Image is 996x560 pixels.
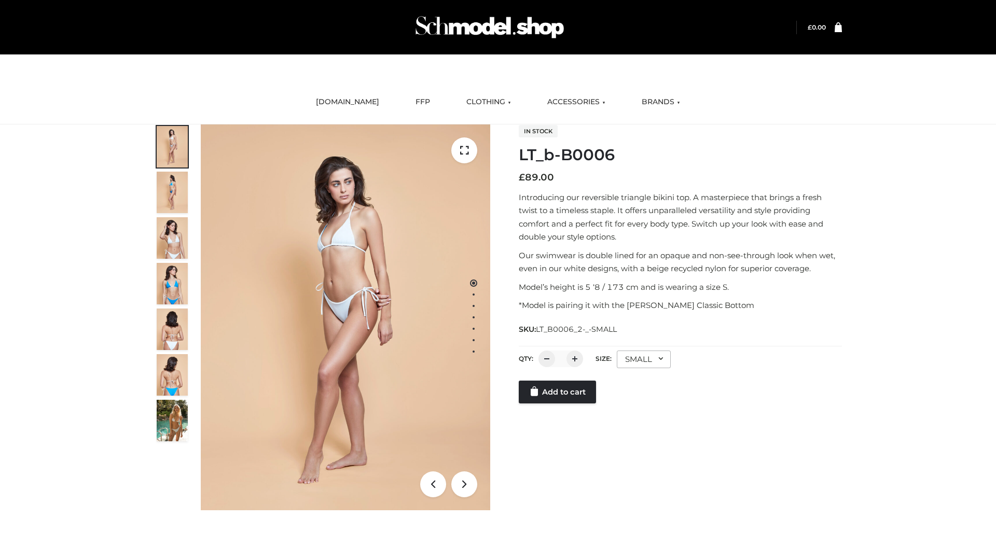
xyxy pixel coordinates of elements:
h1: LT_b-B0006 [519,146,842,164]
a: Add to cart [519,381,596,403]
span: £ [519,172,525,183]
a: £0.00 [808,23,826,31]
label: QTY: [519,355,533,362]
label: Size: [596,355,612,362]
img: ArielClassicBikiniTop_CloudNine_AzureSky_OW114ECO_4-scaled.jpg [157,263,188,304]
p: Model’s height is 5 ‘8 / 173 cm and is wearing a size S. [519,281,842,294]
a: FFP [408,91,438,114]
a: CLOTHING [459,91,519,114]
div: SMALL [617,351,671,368]
span: LT_B0006_2-_-SMALL [536,325,617,334]
p: Our swimwear is double lined for an opaque and non-see-through look when wet, even in our white d... [519,249,842,275]
bdi: 0.00 [808,23,826,31]
img: ArielClassicBikiniTop_CloudNine_AzureSky_OW114ECO_1 [201,124,490,510]
p: Introducing our reversible triangle bikini top. A masterpiece that brings a fresh twist to a time... [519,191,842,244]
a: ACCESSORIES [539,91,613,114]
a: [DOMAIN_NAME] [308,91,387,114]
img: ArielClassicBikiniTop_CloudNine_AzureSky_OW114ECO_7-scaled.jpg [157,309,188,350]
img: Schmodel Admin 964 [412,7,568,48]
img: ArielClassicBikiniTop_CloudNine_AzureSky_OW114ECO_1-scaled.jpg [157,126,188,167]
span: In stock [519,125,558,137]
span: SKU: [519,323,618,335]
img: ArielClassicBikiniTop_CloudNine_AzureSky_OW114ECO_3-scaled.jpg [157,217,188,259]
p: *Model is pairing it with the [PERSON_NAME] Classic Bottom [519,299,842,312]
img: ArielClassicBikiniTop_CloudNine_AzureSky_OW114ECO_8-scaled.jpg [157,354,188,396]
bdi: 89.00 [519,172,554,183]
a: BRANDS [634,91,688,114]
span: £ [808,23,812,31]
img: ArielClassicBikiniTop_CloudNine_AzureSky_OW114ECO_2-scaled.jpg [157,172,188,213]
img: Arieltop_CloudNine_AzureSky2.jpg [157,400,188,441]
